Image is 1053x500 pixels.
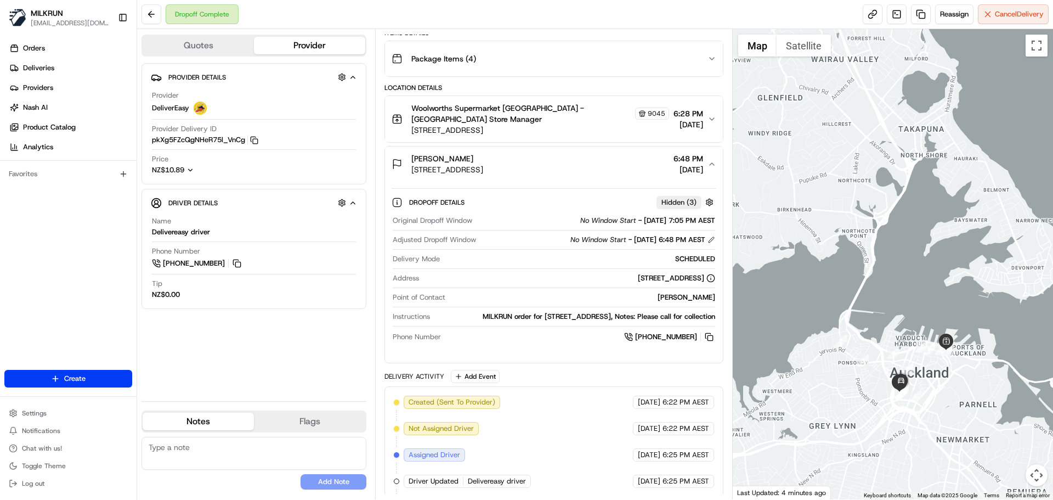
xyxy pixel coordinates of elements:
span: [DATE] [673,164,703,175]
span: Chat with us! [22,444,62,453]
span: Driver Details [168,199,218,207]
button: [PERSON_NAME][STREET_ADDRESS]6:48 PM[DATE] [385,147,722,182]
span: Log out [22,479,44,488]
button: Log out [4,476,132,491]
span: [DATE] [638,397,660,407]
div: [PERSON_NAME] [450,293,715,302]
span: Product Catalog [23,122,76,132]
span: [DATE] 6:48 PM AEST [634,235,705,245]
button: MILKRUNMILKRUN[EMAIL_ADDRESS][DOMAIN_NAME] [4,4,114,31]
span: [DATE] [673,119,703,130]
span: 6:25 PM AEST [663,476,709,486]
span: Toggle Theme [22,462,66,470]
span: No Window Start [580,216,636,226]
span: Nash AI [23,103,48,113]
span: Woolworths Supermarket [GEOGRAPHIC_DATA] - [GEOGRAPHIC_DATA] Store Manager [411,103,632,125]
button: Show satellite imagery [777,35,831,57]
button: Flags [254,413,365,430]
button: Provider [254,37,365,54]
span: [PERSON_NAME] [411,153,473,164]
span: Deliveries [23,63,54,73]
span: Create [64,374,86,384]
button: NZ$10.89 [152,165,248,175]
span: 6:22 PM AEST [663,397,709,407]
span: Delivery Mode [393,254,440,264]
button: Create [4,370,132,387]
span: Analytics [23,142,53,152]
div: SCHEDULED [444,254,715,264]
div: 5 [923,342,935,355]
span: Price [152,154,168,164]
span: Dropoff Details [409,198,467,207]
a: [PHONE_NUMBER] [152,257,243,269]
div: 2 [835,335,847,347]
a: Open this area in Google Maps (opens a new window) [735,485,772,499]
span: Provider Details [168,73,226,82]
a: Terms [984,492,999,498]
span: Delivereasy driver [468,476,526,486]
a: Deliveries [4,59,137,77]
button: MILKRUN [31,8,63,19]
a: Analytics [4,138,137,156]
div: 9 [902,363,914,375]
span: - [638,216,642,226]
span: Tip [152,279,162,289]
span: Created (Sent To Provider) [409,397,495,407]
span: Instructions [393,312,430,322]
button: Add Event [451,370,500,383]
span: Orders [23,43,45,53]
a: Product Catalog [4,119,137,136]
span: Driver Updated [409,476,458,486]
span: [DATE] [638,424,660,434]
span: Phone Number [393,332,441,342]
span: Settings [22,409,47,418]
span: 6:28 PM [673,108,703,119]
button: Hidden (3) [656,195,716,209]
span: [PHONE_NUMBER] [635,332,697,342]
span: No Window Start [570,235,626,245]
span: Cancel Delivery [995,9,1044,19]
button: Quotes [143,37,254,54]
div: 7 [935,343,947,355]
div: 6 [942,344,954,356]
span: Original Dropoff Window [393,216,472,226]
button: [EMAIL_ADDRESS][DOMAIN_NAME] [31,19,109,27]
button: Provider Details [151,68,357,86]
span: [STREET_ADDRESS] [411,125,669,136]
span: Adjusted Dropoff Window [393,235,476,245]
div: NZ$0.00 [152,290,180,300]
span: [DATE] [638,450,660,460]
span: Hidden ( 3 ) [661,198,697,207]
span: [PHONE_NUMBER] [163,259,225,268]
button: Woolworths Supermarket [GEOGRAPHIC_DATA] - [GEOGRAPHIC_DATA] Store Manager9045[STREET_ADDRESS]6:2... [385,96,722,142]
span: 6:25 PM AEST [663,450,709,460]
span: [DATE] 7:05 PM AEST [644,216,715,226]
button: Notes [143,413,254,430]
span: 6:22 PM AEST [663,424,709,434]
div: [STREET_ADDRESS] [638,273,715,283]
img: delivereasy_logo.png [194,102,207,115]
span: NZ$10.89 [152,165,184,175]
div: Delivereasy driver [152,227,210,237]
div: Favorites [4,165,132,183]
span: [STREET_ADDRESS] [411,164,483,175]
button: Toggle Theme [4,458,132,474]
button: Settings [4,406,132,421]
span: Reassign [940,9,969,19]
span: Package Items ( 4 ) [411,53,476,64]
div: Last Updated: 4 minutes ago [733,486,831,499]
span: Point of Contact [393,293,445,302]
img: MILKRUN [9,9,26,26]
div: Delivery Activity [384,372,444,381]
a: Nash AI [4,99,137,116]
div: [PERSON_NAME][STREET_ADDRESS]6:48 PM[DATE] [385,182,722,363]
span: 6:48 PM [673,153,703,164]
div: 1 [909,390,921,402]
button: Show street map [738,35,777,57]
a: Report a map error [1006,492,1050,498]
button: Reassign [935,4,973,24]
span: Provider [152,91,179,100]
span: 9045 [648,109,665,118]
button: Package Items (4) [385,41,722,76]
